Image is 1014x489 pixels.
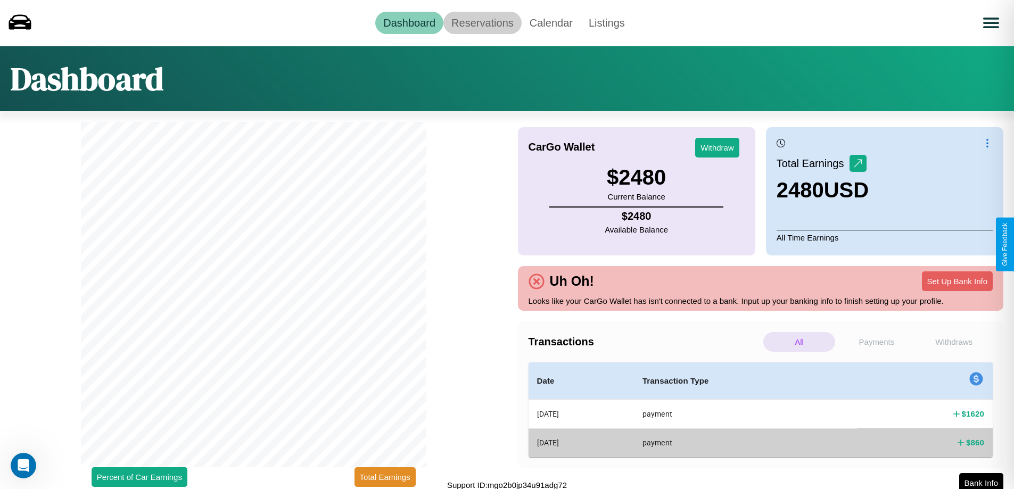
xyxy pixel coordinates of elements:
[581,12,633,34] a: Listings
[375,12,443,34] a: Dashboard
[529,428,634,457] th: [DATE]
[634,428,858,457] th: payment
[695,138,739,158] button: Withdraw
[777,178,869,202] h3: 2480 USD
[607,189,666,204] p: Current Balance
[545,273,599,289] h4: Uh Oh!
[634,400,858,429] th: payment
[605,210,668,222] h4: $ 2480
[962,408,984,419] h4: $ 1620
[976,8,1006,38] button: Open menu
[918,332,990,352] p: Withdraws
[763,332,835,352] p: All
[11,453,36,478] iframe: Intercom live chat
[522,12,581,34] a: Calendar
[607,165,666,189] h3: $ 2480
[529,336,761,348] h4: Transactions
[92,467,187,487] button: Percent of Car Earnings
[966,437,984,448] h4: $ 860
[529,294,993,308] p: Looks like your CarGo Wallet has isn't connected to a bank. Input up your banking info to finish ...
[840,332,912,352] p: Payments
[605,222,668,237] p: Available Balance
[11,57,163,101] h1: Dashboard
[355,467,416,487] button: Total Earnings
[922,271,993,291] button: Set Up Bank Info
[1001,223,1009,266] div: Give Feedback
[529,400,634,429] th: [DATE]
[529,141,595,153] h4: CarGo Wallet
[537,375,625,387] h4: Date
[777,154,850,173] p: Total Earnings
[443,12,522,34] a: Reservations
[777,230,993,245] p: All Time Earnings
[642,375,850,387] h4: Transaction Type
[529,362,993,457] table: simple table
